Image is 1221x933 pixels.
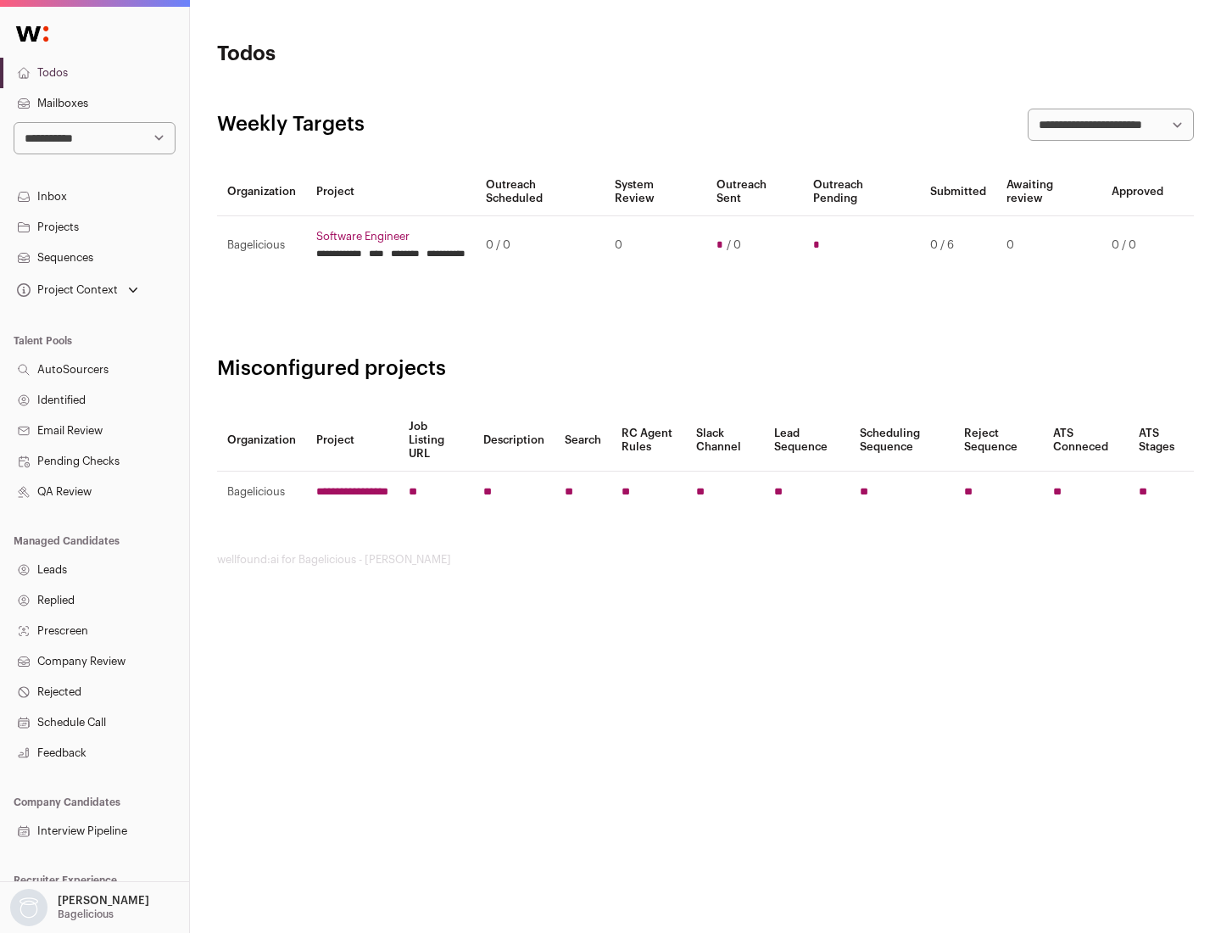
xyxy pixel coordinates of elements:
th: Organization [217,410,306,472]
th: Slack Channel [686,410,764,472]
button: Open dropdown [14,278,142,302]
th: Outreach Sent [706,168,804,216]
th: Approved [1101,168,1174,216]
button: Open dropdown [7,889,153,926]
img: Wellfound [7,17,58,51]
th: ATS Conneced [1043,410,1128,472]
h1: Todos [217,41,543,68]
td: 0 / 0 [1101,216,1174,275]
th: Project [306,410,399,472]
th: Job Listing URL [399,410,473,472]
td: 0 / 6 [920,216,996,275]
td: Bagelicious [217,472,306,513]
th: Lead Sequence [764,410,850,472]
a: Software Engineer [316,230,466,243]
th: Outreach Pending [803,168,919,216]
th: ATS Stages [1129,410,1194,472]
td: 0 / 0 [476,216,605,275]
th: System Review [605,168,705,216]
td: 0 [996,216,1101,275]
span: / 0 [727,238,741,252]
th: Search [555,410,611,472]
td: Bagelicious [217,216,306,275]
th: Reject Sequence [954,410,1044,472]
td: 0 [605,216,705,275]
th: Organization [217,168,306,216]
div: Project Context [14,283,118,297]
img: nopic.png [10,889,47,926]
h2: Misconfigured projects [217,355,1194,383]
th: Scheduling Sequence [850,410,954,472]
th: RC Agent Rules [611,410,685,472]
th: Awaiting review [996,168,1101,216]
footer: wellfound:ai for Bagelicious - [PERSON_NAME] [217,553,1194,567]
th: Outreach Scheduled [476,168,605,216]
th: Description [473,410,555,472]
p: Bagelicious [58,908,114,921]
h2: Weekly Targets [217,111,365,138]
p: [PERSON_NAME] [58,894,149,908]
th: Project [306,168,476,216]
th: Submitted [920,168,996,216]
